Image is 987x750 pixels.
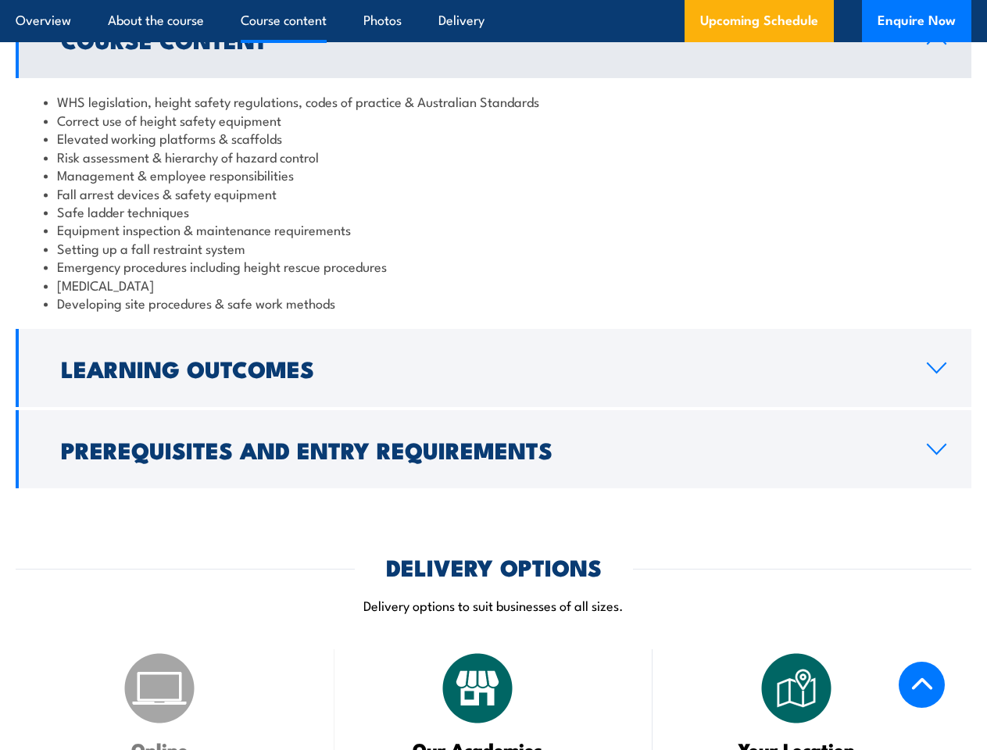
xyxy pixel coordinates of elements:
[16,596,971,614] p: Delivery options to suit businesses of all sizes.
[44,148,943,166] li: Risk assessment & hierarchy of hazard control
[61,29,902,49] h2: Course Content
[44,276,943,294] li: [MEDICAL_DATA]
[44,111,943,129] li: Correct use of height safety equipment
[44,202,943,220] li: Safe ladder techniques
[44,129,943,147] li: Elevated working platforms & scaffolds
[44,166,943,184] li: Management & employee responsibilities
[44,294,943,312] li: Developing site procedures & safe work methods
[44,184,943,202] li: Fall arrest devices & safety equipment
[44,239,943,257] li: Setting up a fall restraint system
[386,556,602,577] h2: DELIVERY OPTIONS
[61,439,902,459] h2: Prerequisites and Entry Requirements
[16,410,971,488] a: Prerequisites and Entry Requirements
[16,329,971,407] a: Learning Outcomes
[44,92,943,110] li: WHS legislation, height safety regulations, codes of practice & Australian Standards
[61,358,902,378] h2: Learning Outcomes
[44,220,943,238] li: Equipment inspection & maintenance requirements
[44,257,943,275] li: Emergency procedures including height rescue procedures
